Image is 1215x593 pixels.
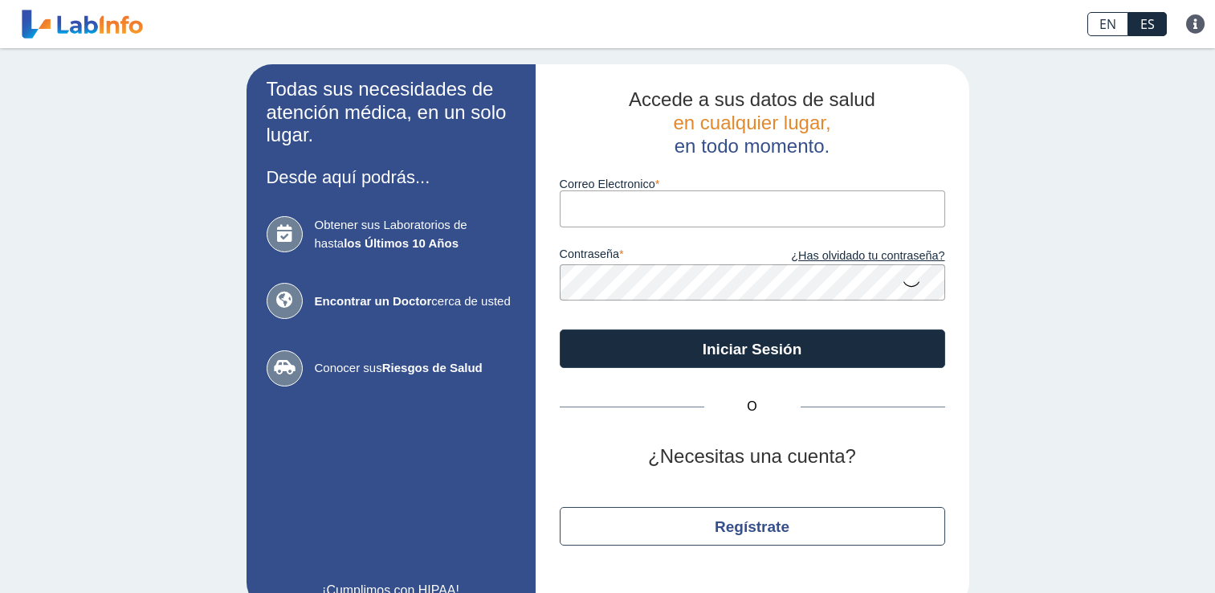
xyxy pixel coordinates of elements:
button: Regístrate [560,507,945,546]
a: EN [1087,12,1128,36]
h2: Todas sus necesidades de atención médica, en un solo lugar. [267,78,516,147]
b: los Últimos 10 Años [344,236,459,250]
button: Iniciar Sesión [560,329,945,368]
span: Accede a sus datos de salud [629,88,875,110]
span: cerca de usted [315,292,516,311]
span: Obtener sus Laboratorios de hasta [315,216,516,252]
iframe: Help widget launcher [1072,530,1197,575]
span: en cualquier lugar, [673,112,830,133]
a: ¿Has olvidado tu contraseña? [752,247,945,265]
b: Encontrar un Doctor [315,294,432,308]
b: Riesgos de Salud [382,361,483,374]
span: O [704,397,801,416]
span: Conocer sus [315,359,516,378]
h3: Desde aquí podrás... [267,167,516,187]
span: en todo momento. [675,135,830,157]
a: ES [1128,12,1167,36]
label: Correo Electronico [560,178,945,190]
h2: ¿Necesitas una cuenta? [560,445,945,468]
label: contraseña [560,247,752,265]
